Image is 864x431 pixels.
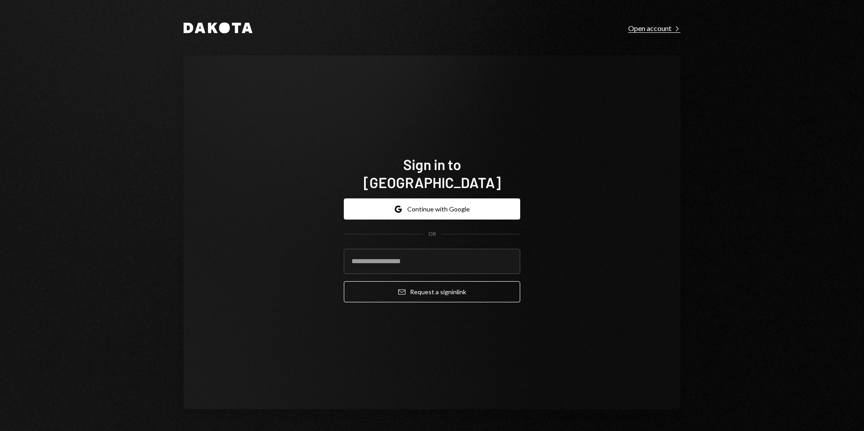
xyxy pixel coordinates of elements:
button: Request a signinlink [344,281,520,302]
div: OR [428,230,436,238]
a: Open account [628,23,680,33]
button: Continue with Google [344,198,520,220]
div: Open account [628,24,680,33]
h1: Sign in to [GEOGRAPHIC_DATA] [344,155,520,191]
